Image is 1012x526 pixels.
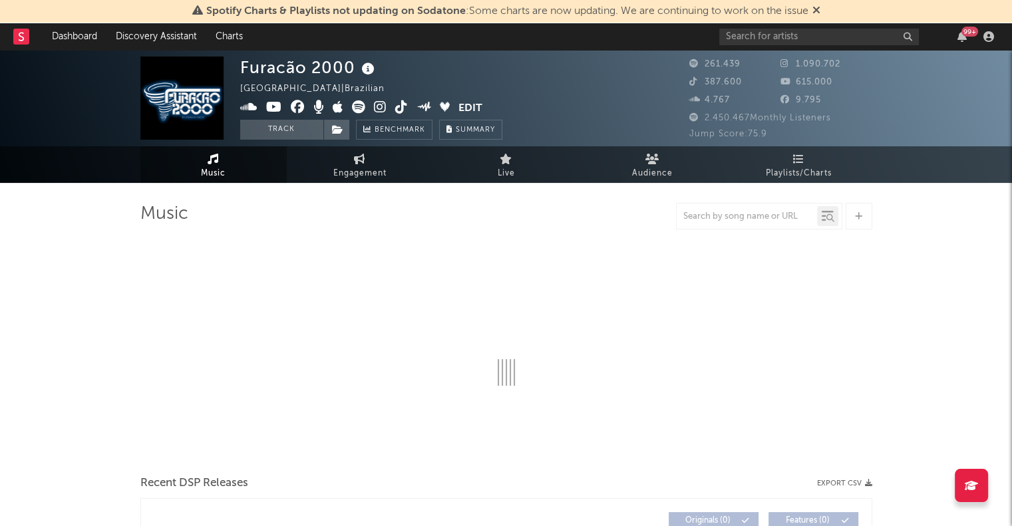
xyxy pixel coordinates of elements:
a: Live [433,146,580,183]
button: Export CSV [817,479,872,487]
span: Summary [456,126,495,134]
a: Charts [206,23,252,50]
a: Audience [580,146,726,183]
div: [GEOGRAPHIC_DATA] | Brazilian [240,81,400,97]
input: Search for artists [719,29,919,45]
span: Recent DSP Releases [140,475,248,491]
a: Engagement [287,146,433,183]
span: Music [201,166,226,182]
button: Edit [458,100,482,117]
span: : Some charts are now updating. We are continuing to work on the issue [206,6,808,17]
span: Playlists/Charts [766,166,832,182]
a: Discovery Assistant [106,23,206,50]
button: 99+ [957,31,967,42]
input: Search by song name or URL [677,211,817,222]
span: 615.000 [780,78,832,86]
span: Benchmark [375,122,425,138]
span: 1.090.702 [780,60,840,68]
span: 9.795 [780,96,821,104]
button: Track [240,120,323,140]
span: Engagement [333,166,387,182]
span: 2.450.467 Monthly Listeners [689,114,831,122]
button: Summary [439,120,502,140]
div: Furacão 2000 [240,57,378,78]
span: Jump Score: 75.9 [689,130,767,138]
div: 99 + [961,27,978,37]
span: 387.600 [689,78,742,86]
span: Audience [632,166,673,182]
span: Originals ( 0 ) [677,517,739,525]
span: 4.767 [689,96,730,104]
span: Features ( 0 ) [777,517,838,525]
a: Dashboard [43,23,106,50]
a: Benchmark [356,120,432,140]
span: Spotify Charts & Playlists not updating on Sodatone [206,6,466,17]
span: 261.439 [689,60,741,68]
a: Playlists/Charts [726,146,872,183]
span: Live [498,166,515,182]
span: Dismiss [812,6,820,17]
a: Music [140,146,287,183]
